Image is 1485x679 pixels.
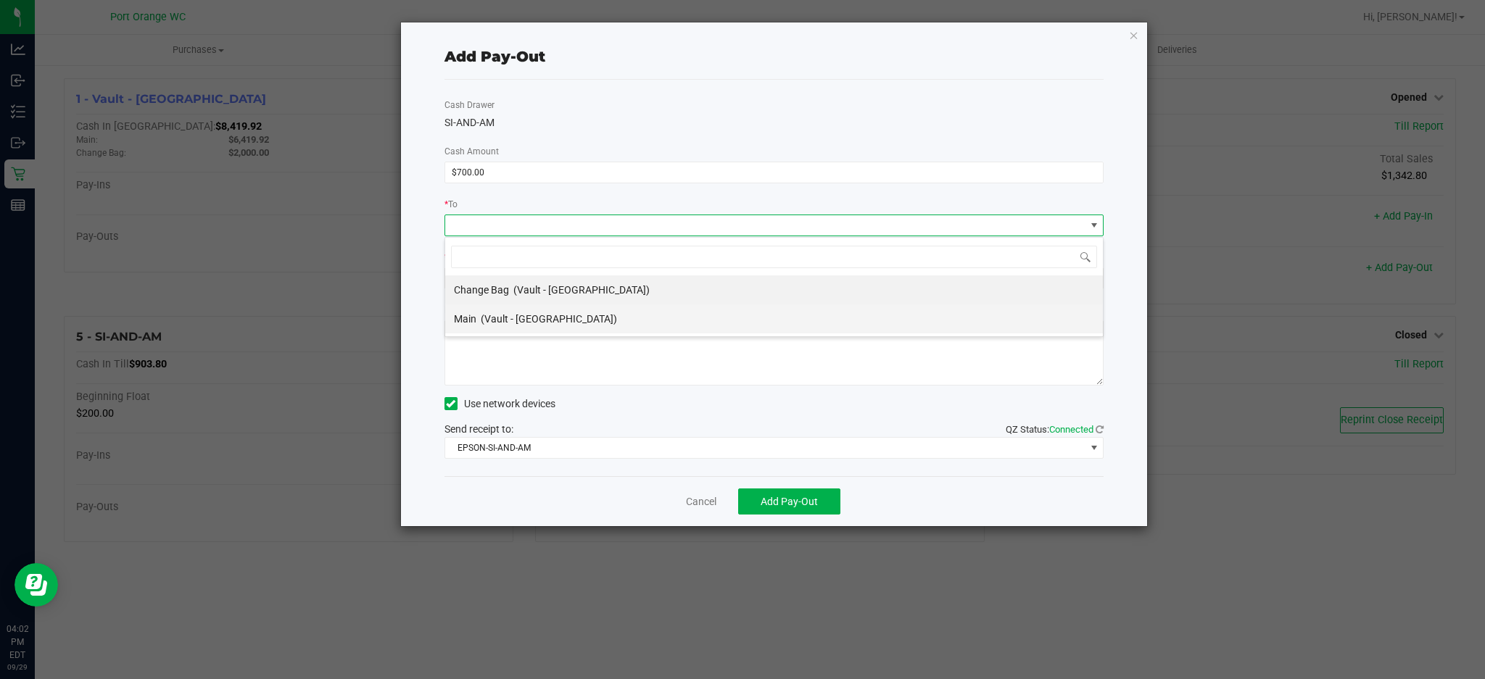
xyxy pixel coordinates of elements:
[454,284,509,296] span: Change Bag
[444,46,545,67] div: Add Pay-Out
[738,488,840,515] button: Add Pay-Out
[444,396,555,412] label: Use network devices
[444,99,495,112] label: Cash Drawer
[444,423,513,435] span: Send receipt to:
[444,115,1104,130] div: SI-AND-AM
[1049,424,1093,435] span: Connected
[444,146,499,157] span: Cash Amount
[686,494,716,509] a: Cancel
[1006,424,1104,435] span: QZ Status:
[513,284,650,296] span: (Vault - [GEOGRAPHIC_DATA])
[481,313,617,325] span: (Vault - [GEOGRAPHIC_DATA])
[761,496,818,507] span: Add Pay-Out
[444,198,458,211] label: To
[445,438,1085,458] span: EPSON-SI-AND-AM
[454,313,476,325] span: Main
[15,563,58,607] iframe: Resource center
